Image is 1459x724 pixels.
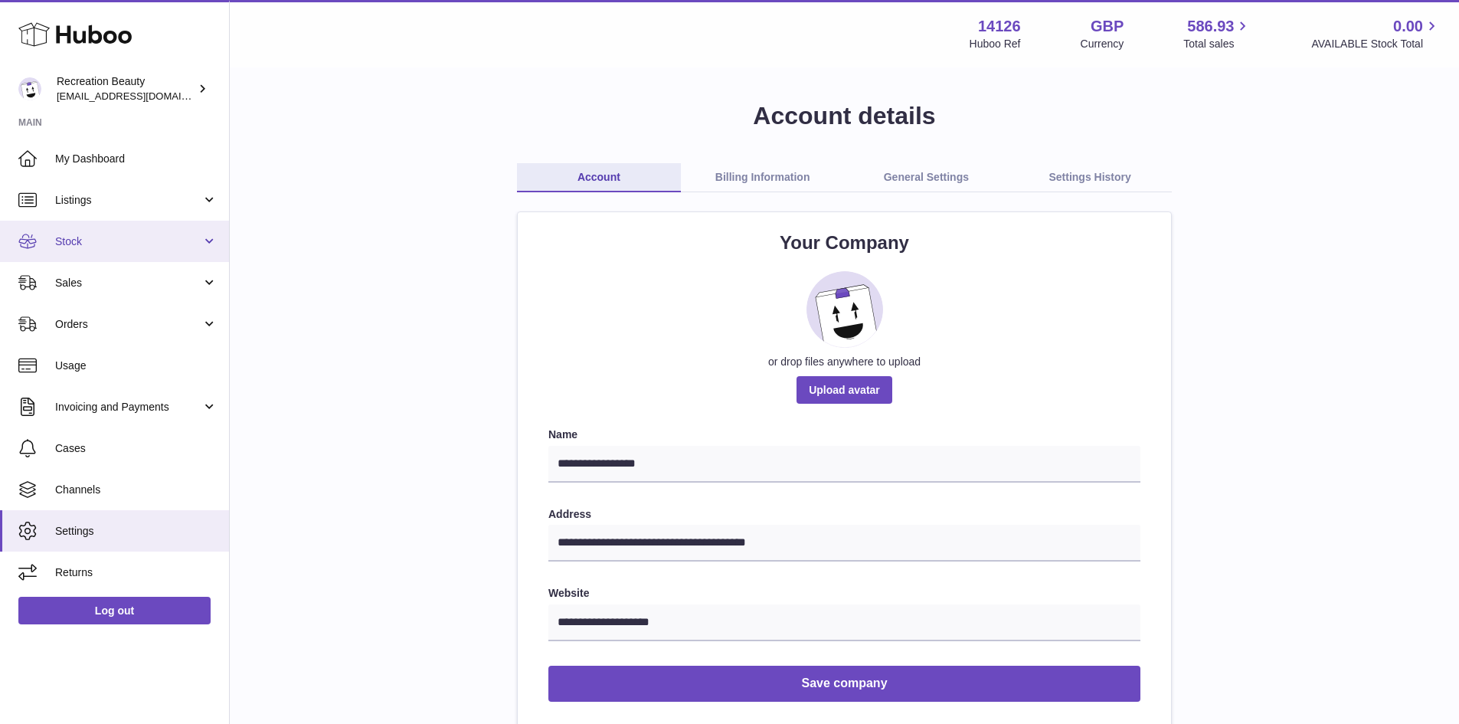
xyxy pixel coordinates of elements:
span: Channels [55,483,218,497]
a: Account [517,163,681,192]
a: Billing Information [681,163,845,192]
a: Log out [18,597,211,624]
span: Orders [55,317,201,332]
label: Address [548,507,1140,522]
div: Huboo Ref [970,37,1021,51]
strong: 14126 [978,16,1021,37]
span: Invoicing and Payments [55,400,201,414]
a: Settings History [1008,163,1172,192]
img: production@recreationbeauty.com [18,77,41,100]
a: 586.93 Total sales [1183,16,1251,51]
span: 586.93 [1187,16,1234,37]
span: Returns [55,565,218,580]
div: Currency [1081,37,1124,51]
span: Total sales [1183,37,1251,51]
label: Website [548,586,1140,601]
span: Settings [55,524,218,539]
span: Usage [55,359,218,373]
a: 0.00 AVAILABLE Stock Total [1311,16,1441,51]
strong: GBP [1091,16,1124,37]
button: Save company [548,666,1140,702]
h1: Account details [254,100,1434,133]
span: Stock [55,234,201,249]
span: Listings [55,193,201,208]
span: [EMAIL_ADDRESS][DOMAIN_NAME] [57,90,225,102]
img: placeholder_image.svg [806,271,883,348]
h2: Your Company [548,231,1140,255]
span: 0.00 [1393,16,1423,37]
div: or drop files anywhere to upload [548,355,1140,369]
span: Sales [55,276,201,290]
span: My Dashboard [55,152,218,166]
a: General Settings [845,163,1009,192]
div: Recreation Beauty [57,74,195,103]
span: Cases [55,441,218,456]
span: Upload avatar [797,376,892,404]
label: Name [548,428,1140,442]
span: AVAILABLE Stock Total [1311,37,1441,51]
